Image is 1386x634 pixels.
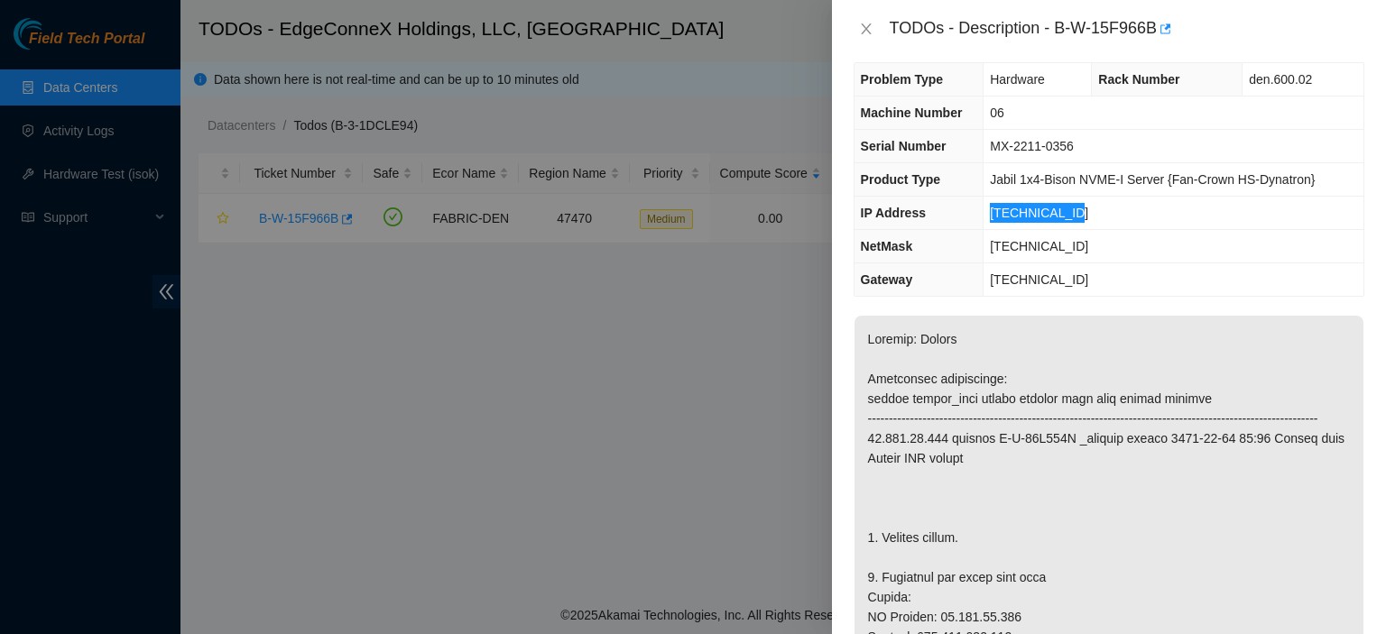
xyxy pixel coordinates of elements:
span: Gateway [861,272,913,287]
div: TODOs - Description - B-W-15F966B [890,14,1364,43]
span: [TECHNICAL_ID] [990,206,1088,220]
span: Serial Number [861,139,947,153]
span: IP Address [861,206,926,220]
span: Jabil 1x4-Bison NVME-I Server {Fan-Crown HS-Dynatron} [990,172,1315,187]
span: [TECHNICAL_ID] [990,272,1088,287]
span: close [859,22,873,36]
button: Close [854,21,879,38]
span: Rack Number [1098,72,1179,87]
span: Problem Type [861,72,944,87]
span: Machine Number [861,106,963,120]
span: 06 [990,106,1004,120]
span: Hardware [990,72,1045,87]
span: [TECHNICAL_ID] [990,239,1088,253]
span: MX-2211-0356 [990,139,1074,153]
span: NetMask [861,239,913,253]
span: den.600.02 [1249,72,1312,87]
span: Product Type [861,172,940,187]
